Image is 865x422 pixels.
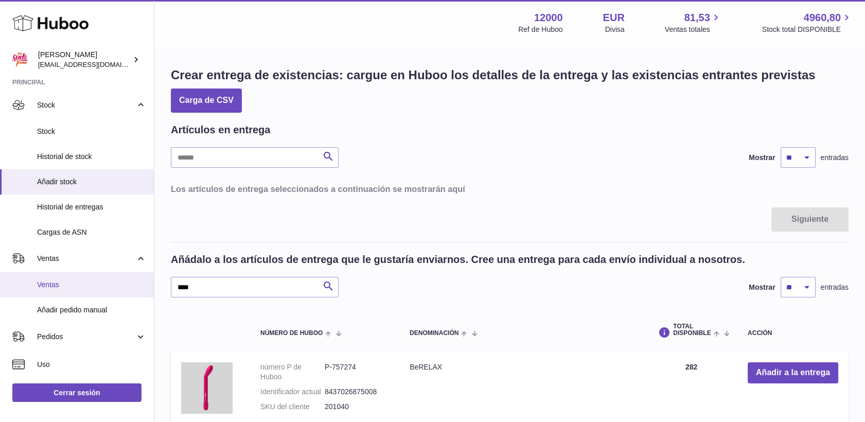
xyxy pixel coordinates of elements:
[684,11,710,25] span: 81,53
[37,360,146,370] span: Uso
[804,11,841,25] span: 4960,80
[603,11,625,25] strong: EUR
[171,183,849,195] h3: Los artículos de entrega seleccionados a continuación se mostrarán aquí
[665,11,722,34] a: 81,53 Ventas totales
[749,283,775,292] label: Mostrar
[171,67,816,83] h1: Crear entrega de existencias: cargue en Huboo los detalles de la entrega y las existencias entran...
[37,152,146,162] span: Historial de stock
[38,60,151,68] span: [EMAIL_ADDRESS][DOMAIN_NAME]
[181,362,233,414] img: BeRELAX
[37,305,146,315] span: Añadir pedido manual
[325,362,389,382] dd: P-757274
[171,253,745,267] h2: Añádalo a los artículos de entrega que le gustaría enviarnos. Cree una entrega para cada envío in...
[749,153,775,163] label: Mostrar
[12,52,28,67] img: mar@ensuelofirme.com
[171,123,270,137] h2: Artículos en entrega
[38,50,131,69] div: [PERSON_NAME]
[665,25,722,34] span: Ventas totales
[325,402,389,412] dd: 201040
[260,330,323,337] span: Número de Huboo
[325,387,389,397] dd: 8437026875008
[748,362,838,383] button: Añadir a la entrega
[762,25,853,34] span: Stock total DISPONIBLE
[260,402,325,412] dt: SKU del cliente
[37,202,146,212] span: Historial de entregas
[748,330,838,337] div: Acción
[37,177,146,187] span: Añadir stock
[37,332,135,342] span: Pedidos
[821,153,849,163] span: entradas
[673,323,711,337] span: Total DISPONIBLE
[12,383,142,402] a: Cerrar sesión
[518,25,562,34] div: Ref de Huboo
[171,89,242,113] button: Carga de CSV
[260,387,325,397] dt: Identificador actual
[410,330,458,337] span: Denominación
[605,25,625,34] div: Divisa
[762,11,853,34] a: 4960,80 Stock total DISPONIBLE
[37,127,146,136] span: Stock
[534,11,563,25] strong: 12000
[37,280,146,290] span: Ventas
[37,254,135,263] span: Ventas
[37,227,146,237] span: Cargas de ASN
[260,362,325,382] dt: número P de Huboo
[821,283,849,292] span: entradas
[37,100,135,110] span: Stock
